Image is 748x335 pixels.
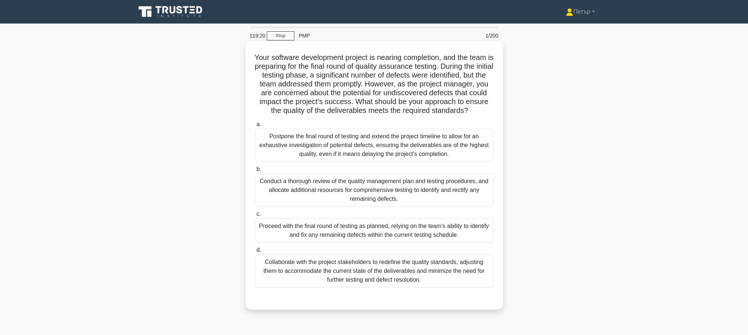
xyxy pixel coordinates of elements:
span: b. [256,166,261,172]
div: Conduct a thorough review of the quality management plan and testing procedures, and allocate add... [255,174,493,207]
span: a. [256,121,261,127]
div: 119:20 [245,28,267,43]
a: Петър [548,4,612,19]
div: Proceed with the final round of testing as planned, relying on the team's ability to identify and... [255,218,493,243]
div: Collaborate with the project stakeholders to redefine the quality standards, adjusting them to ac... [255,254,493,288]
span: c. [256,211,261,217]
span: d. [256,247,261,253]
div: Postpone the final round of testing and extend the project timeline to allow for an exhaustive in... [255,129,493,162]
a: Stop [267,31,294,40]
h5: Your software development project is nearing completion, and the team is preparing for the final ... [254,53,494,115]
div: PMP [294,28,396,43]
div: 1/200 [460,28,503,43]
